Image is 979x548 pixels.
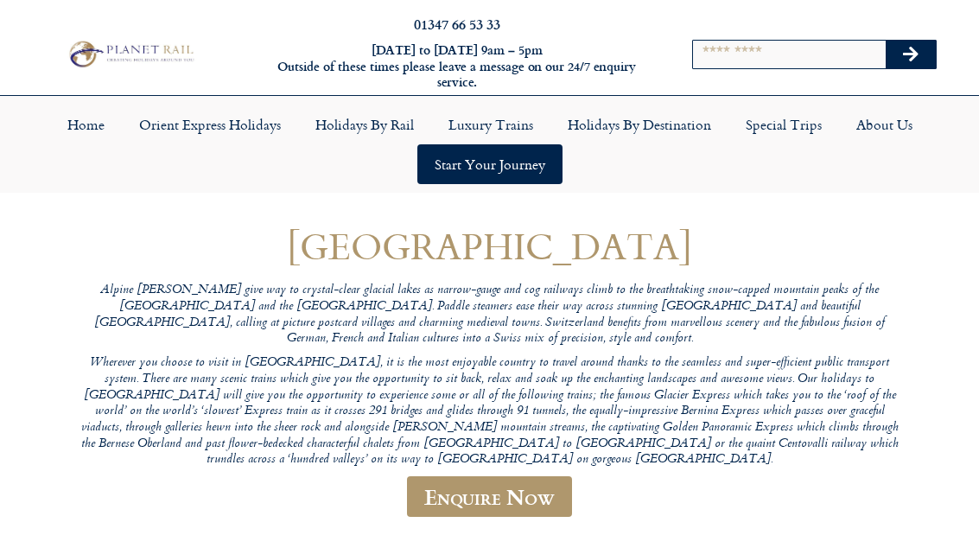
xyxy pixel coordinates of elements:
a: Luxury Trains [431,105,550,144]
p: Alpine [PERSON_NAME] give way to crystal-clear glacial lakes as narrow-gauge and cog railways cli... [75,283,905,347]
a: Home [50,105,122,144]
p: Wherever you choose to visit in [GEOGRAPHIC_DATA], it is the most enjoyable country to travel aro... [75,355,905,468]
a: Holidays by Destination [550,105,728,144]
a: Holidays by Rail [298,105,431,144]
img: Planet Rail Train Holidays Logo [64,38,197,71]
a: Start your Journey [417,144,563,184]
a: Orient Express Holidays [122,105,298,144]
a: 01347 66 53 33 [414,14,500,34]
h1: [GEOGRAPHIC_DATA] [75,226,905,266]
a: About Us [839,105,930,144]
a: Special Trips [728,105,839,144]
button: Search [886,41,936,68]
a: Enquire Now [407,476,572,517]
nav: Menu [9,105,970,184]
h6: [DATE] to [DATE] 9am – 5pm Outside of these times please leave a message on our 24/7 enquiry serv... [265,42,648,91]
